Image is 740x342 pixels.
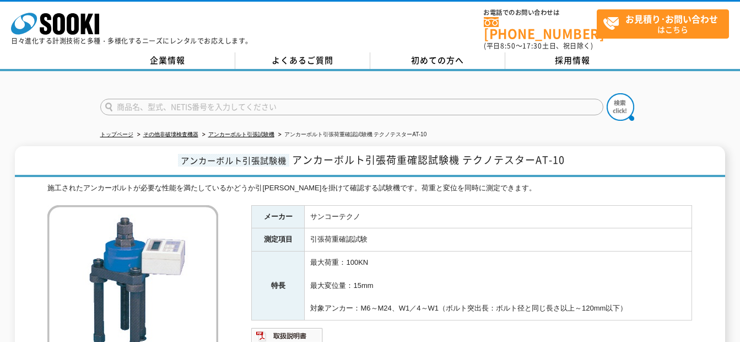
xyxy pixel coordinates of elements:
[252,228,305,252] th: 測定項目
[505,52,640,69] a: 採用情報
[143,131,198,137] a: その他非破壊検査機器
[252,205,305,228] th: メーカー
[47,183,692,194] div: 施工されたアンカーボルトが必要な性能を満たしているかどうか引[PERSON_NAME]を掛けて確認する試験機です。荷重と変位を同時に測定できます。
[522,41,542,51] span: 17:30
[370,52,505,69] a: 初めての方へ
[500,41,516,51] span: 8:50
[252,252,305,320] th: 特長
[597,9,729,39] a: お見積り･お問い合わせはこちら
[292,152,565,167] span: アンカーボルト引張荷重確認試験機 テクノテスターAT-10
[305,228,692,252] td: 引張荷重確認試験
[276,129,427,141] li: アンカーボルト引張荷重確認試験機 テクノテスターAT-10
[305,205,692,228] td: サンコーテクノ
[625,12,718,25] strong: お見積り･お問い合わせ
[411,54,464,66] span: 初めての方へ
[100,99,603,115] input: 商品名、型式、NETIS番号を入力してください
[100,52,235,69] a: 企業情報
[11,38,252,44] p: 日々進化する計測技術と多種・多様化するニーズにレンタルでお応えします。
[305,252,692,320] td: 最大荷重：100KN 最大変位量：15mm 対象アンカー：M6～M24、W1／4～W1（ボルト突出長：ボルト径と同じ長さ以上～120mm以下）
[235,52,370,69] a: よくあるご質問
[178,154,289,167] span: アンカーボルト引張試験機
[484,17,597,40] a: [PHONE_NUMBER]
[603,10,728,38] span: はこちら
[208,131,274,137] a: アンカーボルト引張試験機
[100,131,133,137] a: トップページ
[607,93,634,121] img: btn_search.png
[484,9,597,16] span: お電話でのお問い合わせは
[484,41,593,51] span: (平日 ～ 土日、祝日除く)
